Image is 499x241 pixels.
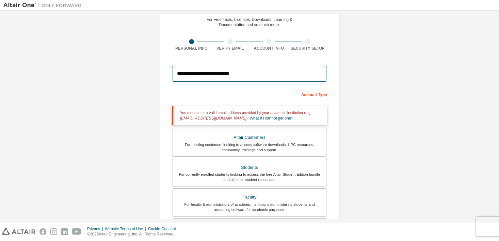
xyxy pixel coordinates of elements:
[211,46,250,51] div: Verify Email
[176,163,323,172] div: Students
[87,232,180,237] p: © 2025 Altair Engineering, Inc. All Rights Reserved.
[207,17,293,27] div: For Free Trials, Licenses, Downloads, Learning & Documentation and so much more.
[105,226,148,232] div: Website Terms of Use
[2,228,36,235] img: altair_logo.svg
[176,202,323,212] div: For faculty & administrators of academic institutions administering students and accessing softwa...
[249,46,288,51] div: Account Info
[172,89,327,99] div: Account Type
[172,46,211,51] div: Personal Info
[40,228,46,235] img: facebook.svg
[176,133,323,142] div: Altair Customers
[180,116,246,120] span: [EMAIL_ADDRESS][DOMAIN_NAME]
[72,228,81,235] img: youtube.svg
[87,226,105,232] div: Privacy
[50,228,57,235] img: instagram.svg
[288,46,327,51] div: Security Setup
[176,193,323,202] div: Faculty
[3,2,85,8] img: Altair One
[148,226,180,232] div: Cookie Consent
[176,142,323,153] div: For existing customers looking to access software downloads, HPC resources, community, trainings ...
[250,116,293,120] a: What if I cannot get one?
[172,106,327,125] div: You must enter a valid email address provided by your academic institution (e.g., ).
[176,172,323,182] div: For currently enrolled students looking to access the free Altair Student Edition bundle and all ...
[61,228,68,235] img: linkedin.svg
